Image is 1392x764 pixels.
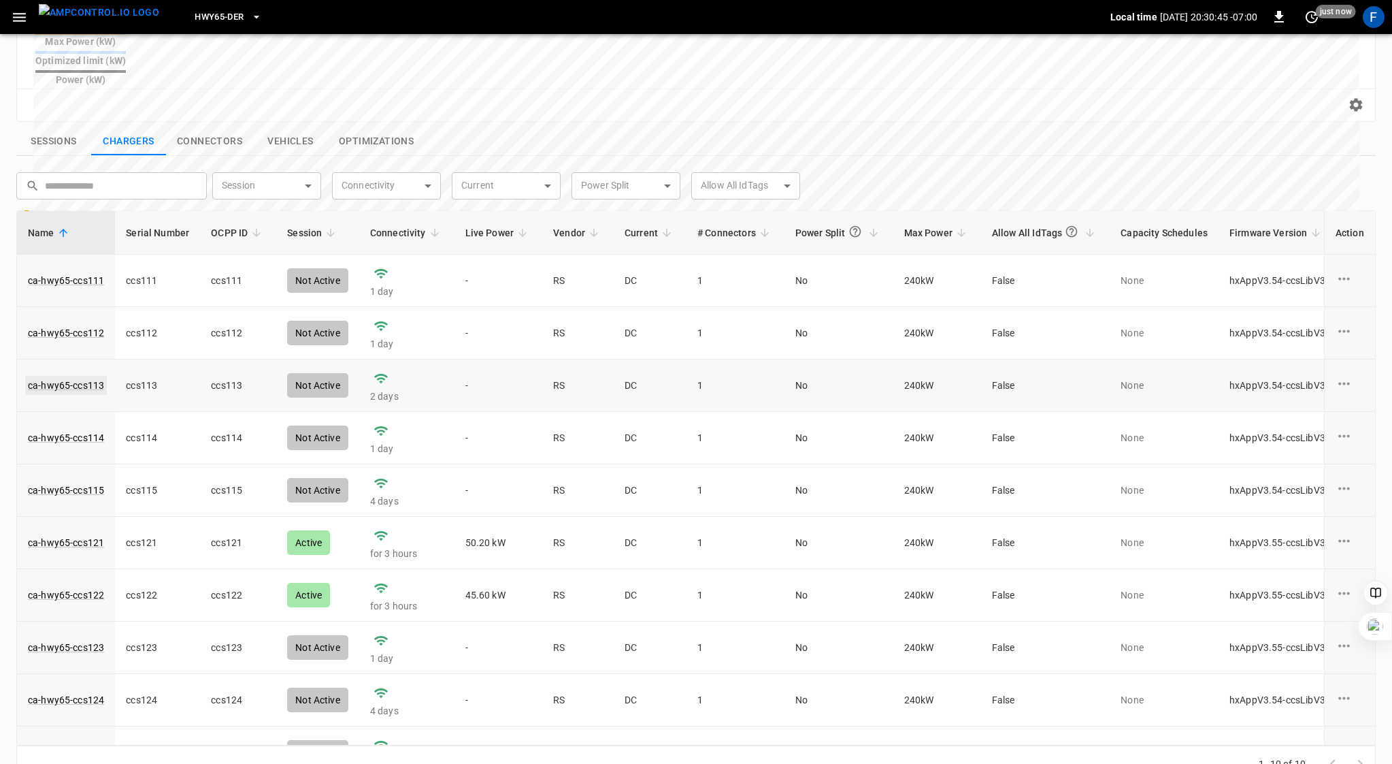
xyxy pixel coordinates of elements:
[454,569,543,622] td: 45.60 kW
[686,622,784,674] td: 1
[287,583,330,607] div: Active
[200,674,276,727] td: ccs124
[1219,517,1344,569] td: hxAppV3.55-ccsLibV3.4
[614,622,686,674] td: DC
[542,517,614,569] td: RS
[784,464,893,517] td: No
[542,622,614,674] td: RS
[686,464,784,517] td: 1
[1219,464,1344,517] td: hxAppV3.54-ccsLibV3.4
[115,569,200,622] td: ccs122
[981,622,1110,674] td: False
[1121,641,1208,654] p: None
[893,517,981,569] td: 240 kW
[287,478,348,503] div: Not Active
[542,569,614,622] td: RS
[614,412,686,464] td: DC
[370,704,444,718] p: 4 days
[200,622,276,674] td: ccs123
[1219,569,1344,622] td: hxAppV3.55-ccsLibV3.4
[686,517,784,569] td: 1
[784,412,893,464] td: No
[91,127,166,156] button: show latest charge points
[454,464,543,517] td: -
[1121,536,1208,550] p: None
[370,547,444,560] p: for 3 hours
[28,326,104,340] a: ca-hwy65-ccs112
[115,211,200,255] th: Serial Number
[115,622,200,674] td: ccs123
[287,426,348,450] div: Not Active
[253,127,328,156] button: show latest vehicles
[795,219,882,246] span: Power Split
[287,225,339,241] span: Session
[614,569,686,622] td: DC
[893,412,981,464] td: 240 kW
[1301,6,1323,28] button: set refresh interval
[784,674,893,727] td: No
[893,674,981,727] td: 240 kW
[28,431,104,445] a: ca-hwy65-ccs114
[454,674,543,727] td: -
[287,635,348,660] div: Not Active
[1336,323,1364,343] div: charge point options
[686,674,784,727] td: 1
[1336,270,1364,291] div: charge point options
[1336,428,1364,448] div: charge point options
[1363,6,1385,28] div: profile-icon
[1121,588,1208,602] p: None
[28,693,104,707] a: ca-hwy65-ccs124
[625,225,676,241] span: Current
[115,464,200,517] td: ccs115
[454,622,543,674] td: -
[370,652,444,665] p: 1 day
[200,569,276,622] td: ccs122
[25,376,107,395] a: ca-hwy65-ccs113
[1110,10,1157,24] p: Local time
[465,225,532,241] span: Live Power
[893,569,981,622] td: 240 kW
[1121,693,1208,707] p: None
[454,517,543,569] td: 50.20 kW
[784,569,893,622] td: No
[454,412,543,464] td: -
[1219,412,1344,464] td: hxAppV3.54-ccsLibV3.4
[1229,225,1325,241] span: Firmware Version
[784,517,893,569] td: No
[1336,585,1364,605] div: charge point options
[1219,622,1344,674] td: hxAppV3.55-ccsLibV3.4
[1316,5,1356,18] span: just now
[39,4,159,21] img: ampcontrol.io logo
[1336,742,1364,763] div: charge point options
[614,464,686,517] td: DC
[1219,674,1344,727] td: hxAppV3.54-ccsLibV3.4
[200,517,276,569] td: ccs121
[1336,532,1364,553] div: charge point options
[1121,431,1208,445] p: None
[893,622,981,674] td: 240 kW
[189,4,267,31] button: HWY65-DER
[686,569,784,622] td: 1
[981,517,1110,569] td: False
[1336,690,1364,710] div: charge point options
[893,464,981,517] td: 240 kW
[1160,10,1257,24] p: [DATE] 20:30:45 -07:00
[904,225,970,241] span: Max Power
[28,641,104,654] a: ca-hwy65-ccs123
[328,127,425,156] button: show latest optimizations
[195,10,244,25] span: HWY65-DER
[784,622,893,674] td: No
[28,274,104,287] a: ca-hwy65-ccs111
[542,412,614,464] td: RS
[981,674,1110,727] td: False
[697,225,774,241] span: # Connectors
[370,225,444,241] span: Connectivity
[370,494,444,508] p: 4 days
[1336,375,1364,396] div: charge point options
[200,464,276,517] td: ccs115
[16,127,91,156] button: show latest sessions
[200,412,276,464] td: ccs114
[28,536,104,550] a: ca-hwy65-ccs121
[1336,480,1364,500] div: charge point options
[981,464,1110,517] td: False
